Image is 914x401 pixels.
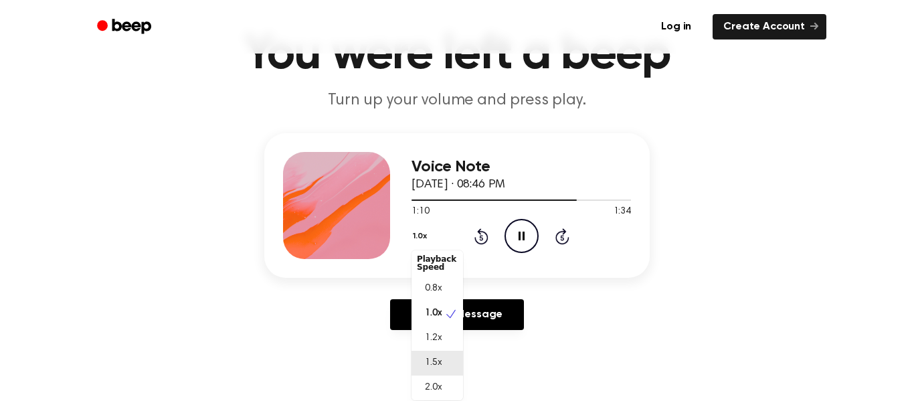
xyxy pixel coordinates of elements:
span: 0.8x [425,282,442,296]
span: 2.0x [425,381,442,395]
div: 1.0x [412,250,463,400]
span: 1.2x [425,331,442,345]
span: 1.5x [425,356,442,370]
span: 1.0x [425,307,442,321]
div: Playback Speed [412,250,463,276]
button: 1.0x [412,225,432,248]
